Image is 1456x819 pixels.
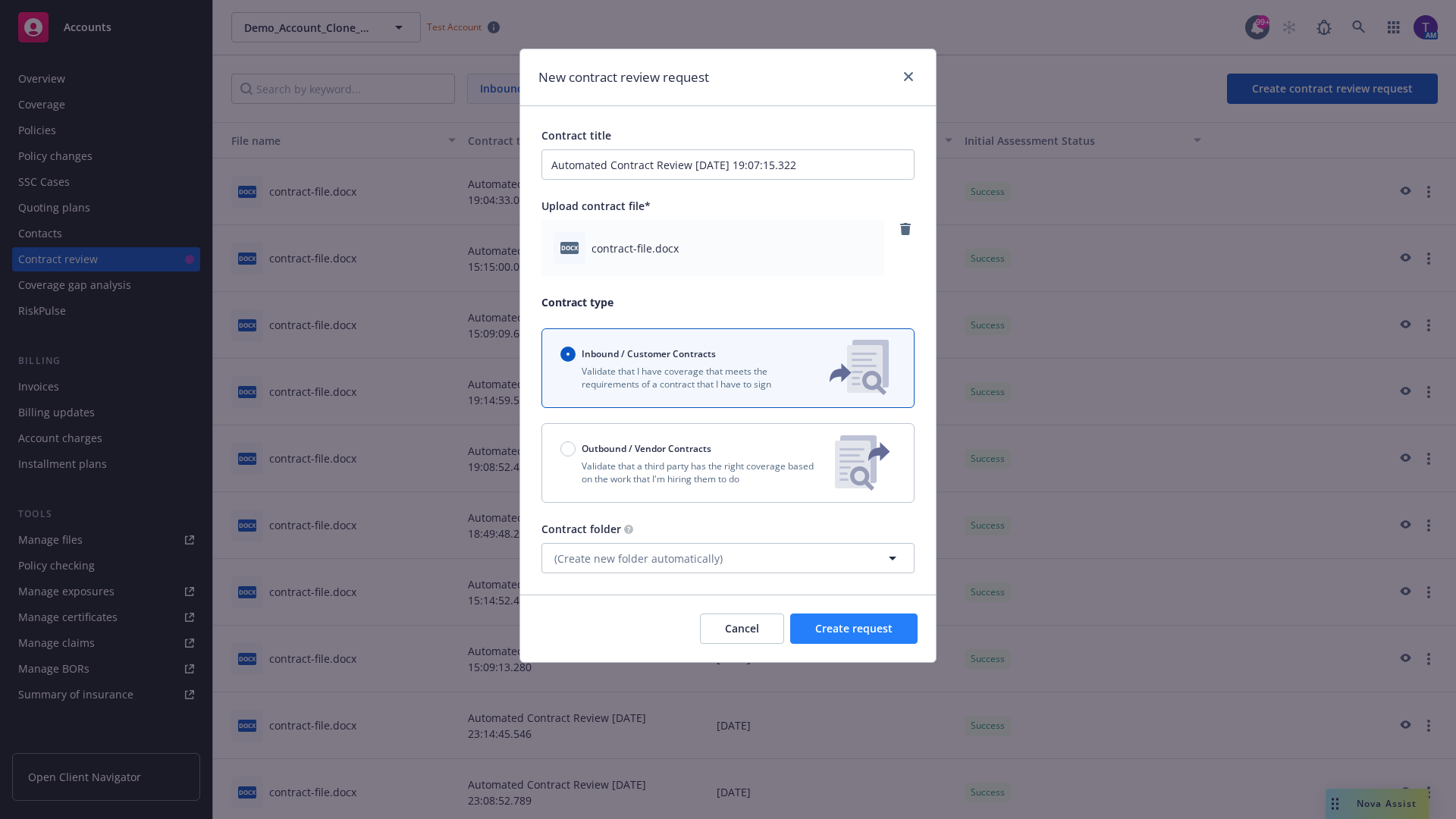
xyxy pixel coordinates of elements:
[560,242,579,253] span: docx
[790,613,918,644] button: Create request
[541,149,915,180] input: Enter a title for this contract
[899,67,918,86] a: close
[541,543,915,573] button: (Create new folder automatically)
[560,347,576,362] input: Inbound / Customer Contracts
[541,522,621,536] span: Contract folder
[582,442,711,455] span: Outbound / Vendor Contracts
[896,220,915,238] a: remove
[591,240,679,256] span: contract-file.docx
[725,621,759,635] span: Cancel
[700,613,784,644] button: Cancel
[538,67,709,87] h1: New contract review request
[560,441,576,457] input: Outbound / Vendor Contracts
[560,460,823,485] p: Validate that a third party has the right coverage based on the work that I'm hiring them to do
[560,365,805,391] p: Validate that I have coverage that meets the requirements of a contract that I have to sign
[554,551,723,566] span: (Create new folder automatically)
[541,128,611,143] span: Contract title
[541,423,915,503] button: Outbound / Vendor ContractsValidate that a third party has the right coverage based on the work t...
[541,328,915,408] button: Inbound / Customer ContractsValidate that I have coverage that meets the requirements of a contra...
[582,347,716,360] span: Inbound / Customer Contracts
[541,199,651,213] span: Upload contract file*
[541,294,915,310] p: Contract type
[815,621,893,635] span: Create request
